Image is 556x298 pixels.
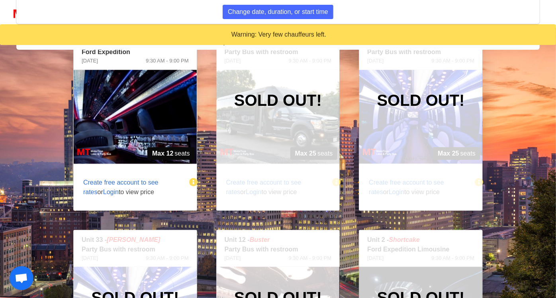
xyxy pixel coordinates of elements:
span: or to view price [74,168,190,206]
img: 07%2002.jpg [74,70,197,164]
span: [DATE] [82,57,98,65]
strong: Max 12 [152,149,173,158]
button: Change date, duration, or start time [223,5,333,19]
span: seats [147,147,195,160]
img: MotorToys Logo [11,8,60,19]
span: Login [103,189,119,195]
div: Warning: Very few chauffeurs left. [6,30,551,39]
span: Change date, duration, or start time [228,7,328,17]
span: 9:30 AM - 9:00 PM [146,57,189,65]
div: Open chat [10,266,33,290]
p: Ford Expedition [82,47,189,57]
span: Create free account to see rates [83,179,159,195]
